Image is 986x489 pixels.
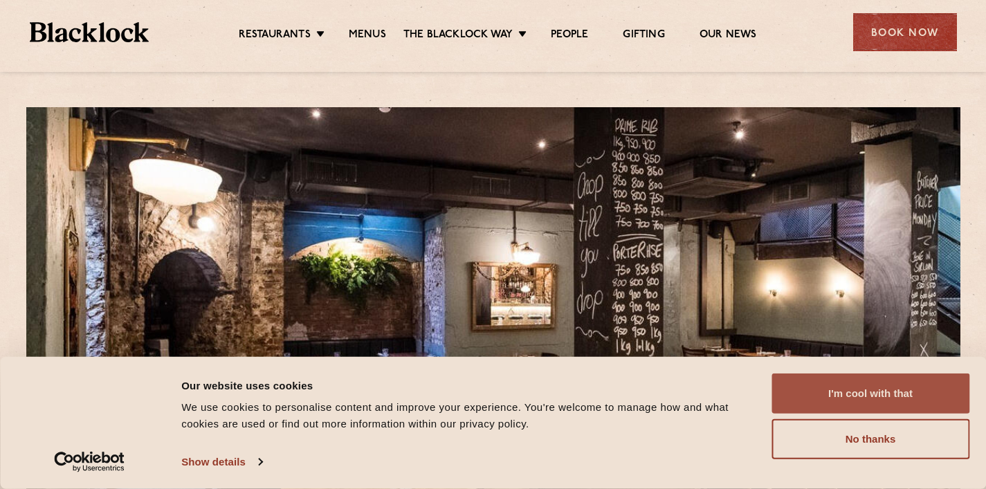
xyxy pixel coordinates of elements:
[700,28,757,44] a: Our News
[623,28,664,44] a: Gifting
[30,22,149,42] img: BL_Textured_Logo-footer-cropped.svg
[772,419,969,459] button: No thanks
[349,28,386,44] a: Menus
[403,28,513,44] a: The Blacklock Way
[239,28,311,44] a: Restaurants
[551,28,588,44] a: People
[181,399,756,432] div: We use cookies to personalise content and improve your experience. You're welcome to manage how a...
[181,377,756,394] div: Our website uses cookies
[181,452,262,472] a: Show details
[772,373,969,414] button: I'm cool with that
[853,13,957,51] div: Book Now
[29,452,150,472] a: Usercentrics Cookiebot - opens in a new window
